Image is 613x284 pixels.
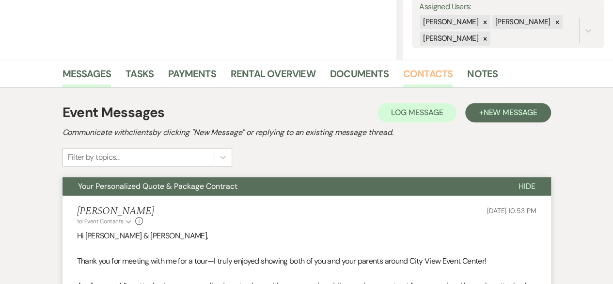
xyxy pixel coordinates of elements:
[126,66,154,87] a: Tasks
[78,181,237,191] span: Your Personalized Quote & Package Contract
[77,255,536,267] p: Thank you for meeting with me for a tour—I truly enjoyed showing both of you and your parents aro...
[77,217,124,225] span: to: Event Contacts
[63,102,165,123] h1: Event Messages
[519,181,535,191] span: Hide
[330,66,389,87] a: Documents
[420,32,480,46] div: [PERSON_NAME]
[503,177,551,196] button: Hide
[391,107,443,117] span: Log Message
[492,15,552,29] div: [PERSON_NAME]
[231,66,315,87] a: Rental Overview
[68,151,120,163] div: Filter by topics...
[63,177,503,196] button: Your Personalized Quote & Package Contract
[63,127,551,138] h2: Communicate with clients by clicking "New Message" or replying to an existing message thread.
[77,230,536,242] p: Hi [PERSON_NAME] & [PERSON_NAME],
[377,103,456,122] button: Log Message
[77,217,133,226] button: to: Event Contacts
[77,205,154,217] h5: [PERSON_NAME]
[487,206,536,215] span: [DATE] 10:53 PM
[465,103,550,122] button: +New Message
[483,107,537,117] span: New Message
[63,66,111,87] a: Messages
[467,66,498,87] a: Notes
[168,66,216,87] a: Payments
[403,66,453,87] a: Contacts
[420,15,480,29] div: [PERSON_NAME]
